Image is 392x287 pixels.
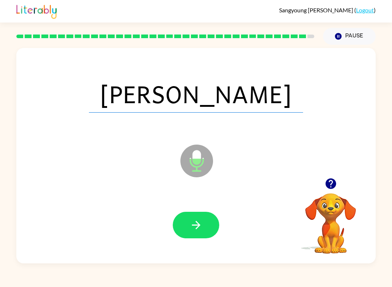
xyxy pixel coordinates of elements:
[16,3,57,19] img: Literably
[356,7,374,13] a: Logout
[89,75,303,113] span: [PERSON_NAME]
[323,28,376,45] button: Pause
[279,7,354,13] span: Sangyoung [PERSON_NAME]
[294,182,367,255] video: Your browser must support playing .mp4 files to use Literably. Please try using another browser.
[279,7,376,13] div: ( )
